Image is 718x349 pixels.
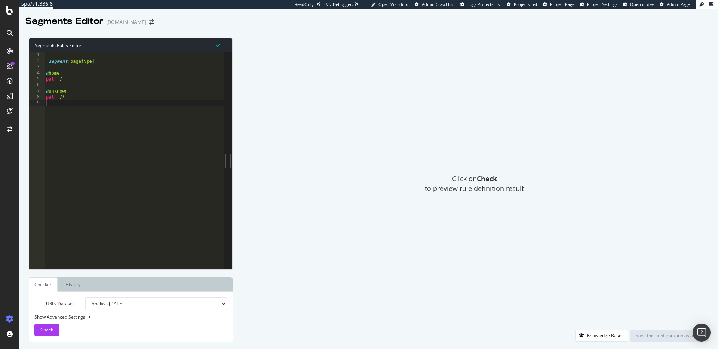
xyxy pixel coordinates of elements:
[29,82,45,88] div: 6
[59,277,86,292] a: History
[29,94,45,100] div: 8
[575,332,628,339] a: Knowledge Base
[587,332,622,339] div: Knowledge Base
[580,1,617,7] a: Project Settings
[623,1,654,7] a: Open in dev
[25,15,103,28] div: Segments Editor
[29,76,45,82] div: 5
[425,174,524,193] span: Click on to preview rule definition result
[29,38,232,52] div: Segments Rules Editor
[29,88,45,94] div: 7
[29,70,45,76] div: 4
[371,1,409,7] a: Open Viz Editor
[507,1,537,7] a: Projects List
[149,19,154,25] div: arrow-right-arrow-left
[106,18,146,26] div: [DOMAIN_NAME]
[460,1,501,7] a: Logs Projects List
[29,314,221,320] div: Show Advanced Settings
[326,1,353,7] div: Viz Debugger:
[550,1,574,7] span: Project Page
[216,41,220,49] span: Syntax is valid
[378,1,409,7] span: Open Viz Editor
[636,332,703,339] div: Save this configuration as active
[543,1,574,7] a: Project Page
[40,327,53,333] span: Check
[514,1,537,7] span: Projects List
[630,1,654,7] span: Open in dev
[29,64,45,70] div: 3
[693,324,711,342] div: Open Intercom Messenger
[667,1,690,7] span: Admin Page
[29,58,45,64] div: 2
[587,1,617,7] span: Project Settings
[29,297,80,310] label: URLs Dataset
[34,324,59,336] button: Check
[29,52,45,58] div: 1
[29,277,58,292] a: Checker
[415,1,455,7] a: Admin Crawl List
[660,1,690,7] a: Admin Page
[422,1,455,7] span: Admin Crawl List
[295,1,315,7] div: ReadOnly:
[575,330,628,342] button: Knowledge Base
[467,1,501,7] span: Logs Projects List
[29,100,45,106] div: 9
[477,174,497,183] strong: Check
[630,330,709,342] button: Save this configuration as active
